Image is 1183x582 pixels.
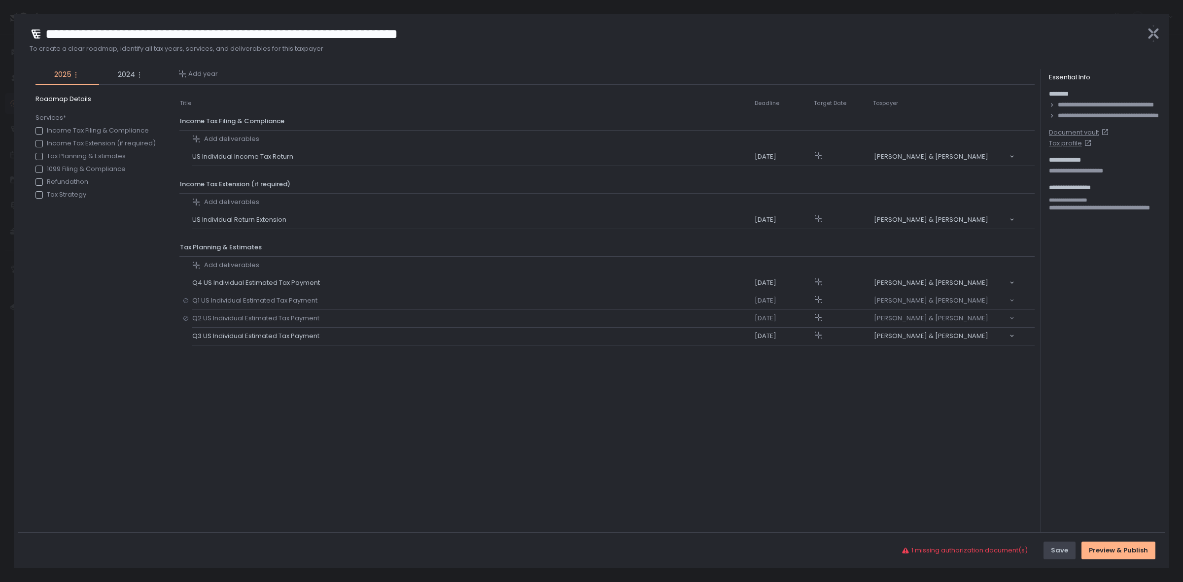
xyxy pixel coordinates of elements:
[873,296,1014,305] div: Search for option
[192,296,321,305] span: Q1 US Individual Estimated Tax Payment
[754,211,813,229] td: [DATE]
[118,69,135,80] span: 2024
[813,95,872,112] th: Target Date
[35,113,156,122] span: Services*
[1049,73,1161,82] div: Essential Info
[988,332,1009,333] input: Search for option
[754,148,813,166] td: [DATE]
[30,44,1138,53] span: To create a clear roadmap, identify all tax years, services, and deliverables for this taxpayer
[1081,542,1155,559] button: Preview & Publish
[873,215,1014,224] div: Search for option
[179,95,192,112] th: Title
[988,278,1009,279] input: Search for option
[988,152,1009,153] input: Search for option
[204,135,259,143] span: Add deliverables
[178,69,218,78] button: Add year
[35,95,160,103] span: Roadmap Details
[1051,546,1068,555] div: Save
[988,314,1009,315] input: Search for option
[192,314,323,323] span: Q2 US Individual Estimated Tax Payment
[754,292,813,309] td: [DATE]
[54,69,71,80] span: 2025
[911,546,1028,555] span: 1 missing authorization document(s)
[873,332,1014,341] div: Search for option
[754,309,813,327] td: [DATE]
[874,152,988,161] span: [PERSON_NAME] & [PERSON_NAME]
[204,198,259,206] span: Add deliverables
[874,314,988,323] span: [PERSON_NAME] & [PERSON_NAME]
[988,296,1009,297] input: Search for option
[754,95,813,112] th: Deadline
[1089,546,1148,555] div: Preview & Publish
[873,278,1014,287] div: Search for option
[874,278,988,287] span: [PERSON_NAME] & [PERSON_NAME]
[874,215,988,224] span: [PERSON_NAME] & [PERSON_NAME]
[872,95,1015,112] th: Taxpayer
[180,179,290,189] span: Income Tax Extension (if required)
[192,152,297,161] span: US Individual Income Tax Return
[874,296,988,305] span: [PERSON_NAME] & [PERSON_NAME]
[873,314,1014,323] div: Search for option
[1049,139,1161,148] a: Tax profile
[873,152,1014,161] div: Search for option
[180,242,262,252] span: Tax Planning & Estimates
[192,278,324,287] span: Q4 US Individual Estimated Tax Payment
[204,261,259,270] span: Add deliverables
[874,332,988,341] span: [PERSON_NAME] & [PERSON_NAME]
[1049,128,1161,137] a: Document vault
[1044,542,1076,559] button: Save
[180,116,284,126] span: Income Tax Filing & Compliance
[192,332,323,341] span: Q3 US Individual Estimated Tax Payment
[988,215,1009,216] input: Search for option
[754,327,813,345] td: [DATE]
[754,274,813,292] td: [DATE]
[192,215,290,224] span: US Individual Return Extension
